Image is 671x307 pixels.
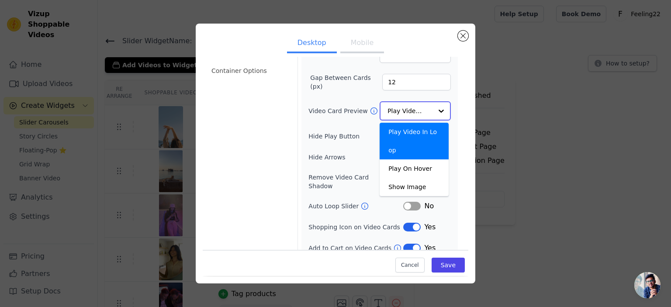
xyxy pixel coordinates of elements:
span: Yes [424,222,436,232]
button: Mobile [340,34,384,53]
button: Close modal [458,31,468,41]
li: Container Options [206,62,292,79]
button: Desktop [287,34,337,53]
label: Add to Cart on Video Cards [308,244,393,252]
button: Cancel [395,258,425,273]
label: Hide Arrows [308,153,403,162]
label: Auto Loop Slider [308,202,360,210]
button: Save [432,258,465,273]
div: Open chat [634,272,661,298]
span: Yes [424,243,436,253]
div: Play Video In Loop [380,123,449,159]
label: Video Card Preview [308,107,369,115]
div: Show Image [380,178,449,196]
div: Play On Hover [380,159,449,178]
label: Shopping Icon on Video Cards [308,223,403,231]
label: Hide Play Button [308,132,403,141]
span: No [424,201,434,211]
label: Gap Between Cards (px) [310,73,382,91]
label: Remove Video Card Shadow [308,173,394,190]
